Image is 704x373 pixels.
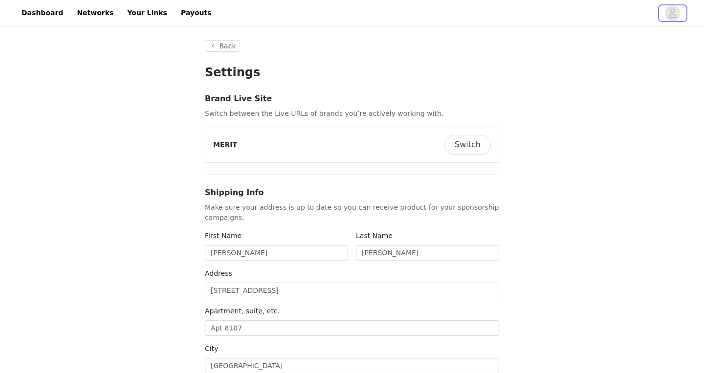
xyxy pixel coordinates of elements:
a: Payouts [175,2,218,24]
p: MERIT [213,140,237,150]
label: Last Name [356,232,393,240]
h3: Brand Live Site [205,93,499,105]
h1: Settings [205,64,499,81]
label: First Name [205,232,242,240]
p: Switch between the Live URLs of brands you’re actively working with. [205,109,499,119]
div: avatar [668,5,677,21]
a: Networks [71,2,119,24]
label: City [205,345,218,352]
label: Address [205,269,232,277]
a: Dashboard [16,2,69,24]
button: Back [205,40,240,52]
input: Address [205,283,499,298]
a: Your Links [121,2,173,24]
p: Make sure your address is up to date so you can receive product for your sponsorship campaigns. [205,202,499,223]
label: Apartment, suite, etc. [205,307,280,315]
button: Switch [444,135,491,154]
input: Apartment, suite, etc. (optional) [205,320,499,336]
h3: Shipping Info [205,187,499,198]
